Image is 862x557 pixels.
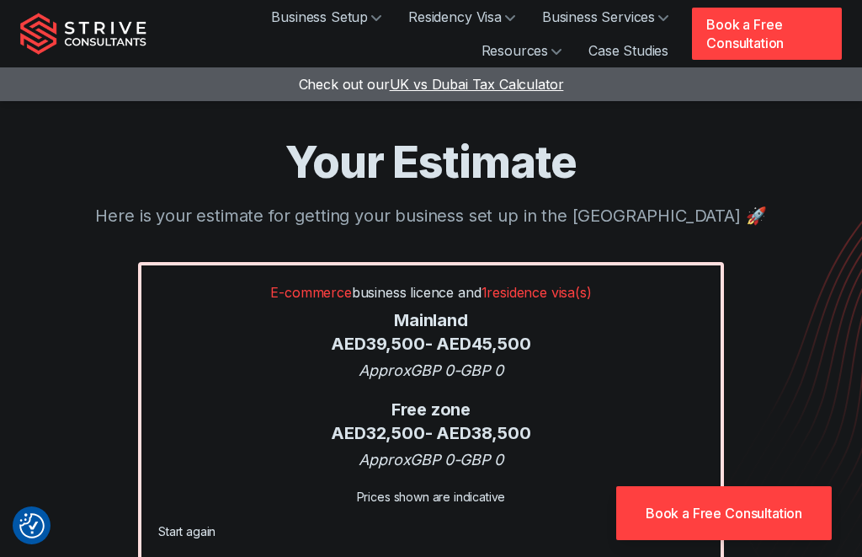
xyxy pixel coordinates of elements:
span: E-commerce [270,284,351,301]
a: Resources [468,34,576,67]
h1: Your Estimate [20,135,842,190]
a: Start again [158,524,215,538]
div: Prices shown are indicative [158,488,704,506]
div: Mainland AED 39,500 - AED 45,500 [158,309,704,356]
a: Book a Free Consultation [692,8,842,60]
button: Consent Preferences [19,513,45,538]
img: Strive Consultants [20,13,146,55]
img: Revisit consent button [19,513,45,538]
a: Check out ourUK vs Dubai Tax Calculator [299,76,564,93]
p: Here is your estimate for getting your business set up in the [GEOGRAPHIC_DATA] 🚀 [20,203,842,228]
div: Approx GBP 0 - GBP 0 [158,448,704,471]
div: Approx GBP 0 - GBP 0 [158,359,704,382]
span: 1 residence visa(s) [482,284,592,301]
span: UK vs Dubai Tax Calculator [390,76,564,93]
a: Case Studies [575,34,682,67]
p: business licence and [158,282,704,303]
a: Book a Free Consultation [616,486,832,540]
div: Free zone AED 32,500 - AED 38,500 [158,399,704,445]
